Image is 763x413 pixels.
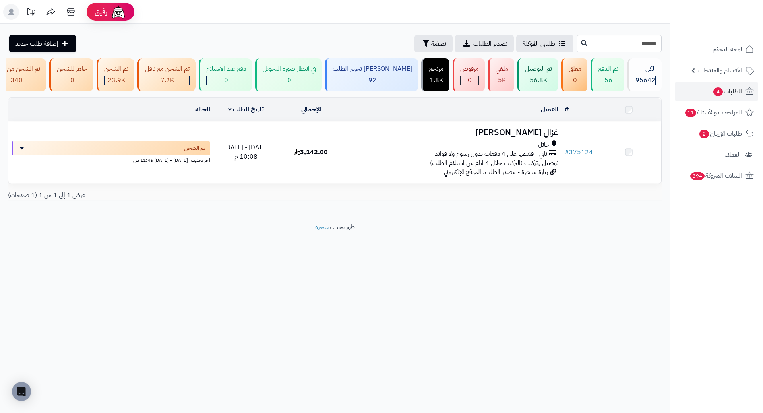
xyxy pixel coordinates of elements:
span: تابي - قسّمها على 4 دفعات بدون رسوم ولا فوائد [435,149,547,159]
span: # [565,147,569,157]
a: مرفوض 0 [451,58,486,91]
div: Open Intercom Messenger [12,382,31,401]
a: ملغي 5K [486,58,516,91]
div: 23911 [105,76,128,85]
div: في انتظار صورة التحويل [263,64,316,74]
div: 56 [598,76,618,85]
a: [PERSON_NAME] تجهيز الطلب 92 [323,58,420,91]
span: طلباتي المُوكلة [523,39,555,48]
div: 0 [263,76,316,85]
span: حائل [538,140,550,149]
span: 95642 [635,76,655,85]
a: معلق 0 [560,58,589,91]
a: طلبات الإرجاع2 [675,124,758,143]
a: السلات المتروكة394 [675,166,758,185]
a: #375124 [565,147,593,157]
a: تحديثات المنصة [21,4,41,22]
span: الأقسام والمنتجات [698,65,742,76]
div: تم الشحن [104,64,128,74]
span: 340 [11,76,23,85]
div: 0 [57,76,87,85]
div: تم التوصيل [525,64,552,74]
span: 4 [713,87,723,97]
div: عرض 1 إلى 1 من 1 (1 صفحات) [2,191,335,200]
a: إضافة طلب جديد [9,35,76,52]
div: 1820 [429,76,443,85]
div: 0 [207,76,246,85]
div: جاهز للشحن [57,64,87,74]
a: جاهز للشحن 0 [48,58,95,91]
span: 394 [690,172,705,181]
span: 0 [573,76,577,85]
span: 3,142.00 [294,147,328,157]
span: 1.8K [430,76,443,85]
button: تصفية [414,35,453,52]
span: المراجعات والأسئلة [684,107,742,118]
div: 7223 [145,76,189,85]
a: العميل [541,105,558,114]
a: تم الشحن 23.9K [95,58,136,91]
span: 0 [224,76,228,85]
span: 92 [368,76,376,85]
span: 56 [604,76,612,85]
span: تم الشحن [184,144,205,152]
span: 2 [699,130,709,139]
a: مرتجع 1.8K [420,58,451,91]
span: طلبات الإرجاع [699,128,742,139]
a: المراجعات والأسئلة11 [675,103,758,122]
a: دفع عند الاستلام 0 [197,58,254,91]
a: متجرة [315,222,329,232]
div: 56796 [525,76,552,85]
span: توصيل وتركيب (التركيب خلال 4 ايام من استلام الطلب) [430,158,558,168]
span: 11 [685,109,697,118]
span: 56.8K [530,76,547,85]
span: رفيق [95,7,107,17]
a: تم الدفع 56 [589,58,626,91]
span: [DATE] - [DATE] 10:08 م [224,143,268,161]
a: الكل95642 [626,58,663,91]
a: الحالة [195,105,210,114]
div: 0 [461,76,478,85]
div: تم الدفع [598,64,618,74]
img: logo-2.png [709,17,755,34]
div: معلق [569,64,581,74]
a: تم التوصيل 56.8K [516,58,560,91]
span: 23.9K [108,76,125,85]
a: تاريخ الطلب [228,105,264,114]
div: مرفوض [460,64,479,74]
a: العملاء [675,145,758,164]
span: 0 [70,76,74,85]
span: تصدير الطلبات [473,39,507,48]
span: تصفية [431,39,446,48]
a: الإجمالي [301,105,321,114]
div: تم الشحن مع ناقل [145,64,190,74]
a: طلباتي المُوكلة [516,35,573,52]
span: العملاء [725,149,741,160]
span: 0 [287,76,291,85]
div: الكل [635,64,656,74]
div: [PERSON_NAME] تجهيز الطلب [333,64,412,74]
span: 5K [498,76,506,85]
div: ملغي [496,64,508,74]
span: إضافة طلب جديد [15,39,58,48]
span: 0 [468,76,472,85]
a: تصدير الطلبات [455,35,514,52]
span: زيارة مباشرة - مصدر الطلب: الموقع الإلكتروني [444,167,548,177]
a: تم الشحن مع ناقل 7.2K [136,58,197,91]
div: مرتجع [429,64,443,74]
span: لوحة التحكم [713,44,742,55]
div: اخر تحديث: [DATE] - [DATE] 11:46 ص [12,155,210,164]
span: الطلبات [713,86,742,97]
span: السلات المتروكة [689,170,742,181]
a: # [565,105,569,114]
a: الطلبات4 [675,82,758,101]
a: لوحة التحكم [675,40,758,59]
h3: غزال [PERSON_NAME] [347,128,558,137]
a: في انتظار صورة التحويل 0 [254,58,323,91]
div: دفع عند الاستلام [206,64,246,74]
div: 92 [333,76,412,85]
div: 4985 [496,76,508,85]
span: 7.2K [161,76,174,85]
img: ai-face.png [110,4,126,20]
div: 0 [569,76,581,85]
